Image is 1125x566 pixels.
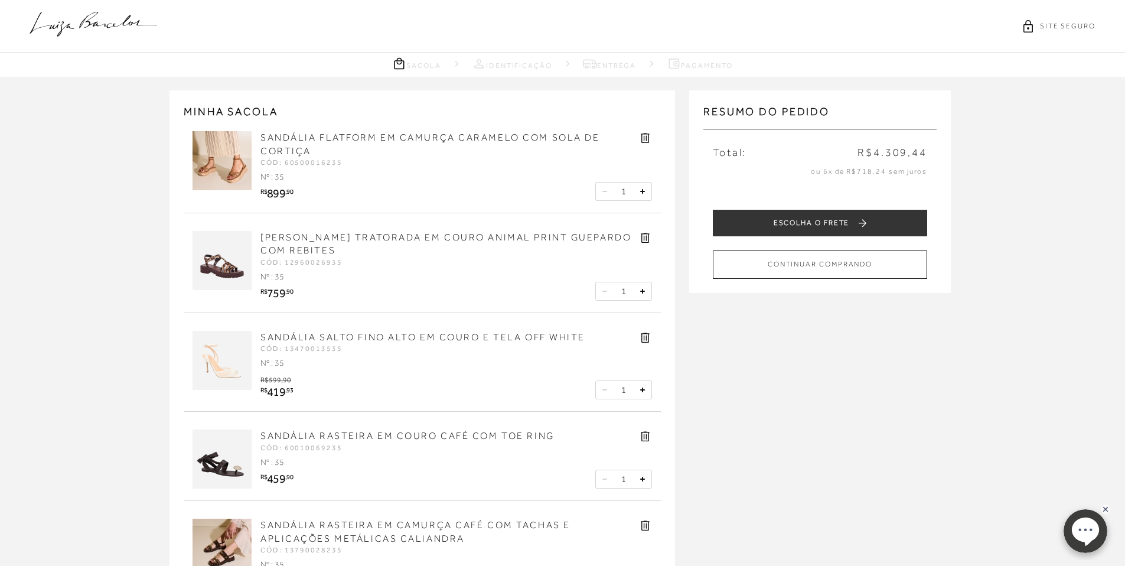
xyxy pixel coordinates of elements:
[713,145,746,160] span: Total:
[260,258,343,266] span: CÓD: 12960026935
[260,546,343,554] span: CÓD: 13790028235
[713,167,927,177] p: ou 6x de R$718,24 sem juros
[193,331,252,390] img: SANDÁLIA SALTO FINO ALTO EM COURO E TELA OFF WHITE
[583,56,636,71] a: Entrega
[472,56,552,71] a: Identificação
[1040,21,1095,31] span: SITE SEGURO
[260,457,284,467] span: Nº : 35
[260,344,343,353] span: CÓD: 13470013535
[667,56,732,71] a: Pagamento
[857,145,927,160] span: R$4.309,44
[713,251,927,278] button: CONTINUAR COMPRANDO
[260,431,555,441] a: SANDÁLIA RASTEIRA EM COURO CAFÉ COM TOE RING
[260,172,284,181] span: Nº : 35
[621,474,626,484] span: 1
[621,186,626,197] span: 1
[260,272,284,281] span: Nº : 35
[260,520,570,544] a: SANDÁLIA RASTEIRA EM CAMURÇA CAFÉ COM TACHAS E APLICAÇÕES METÁLICAS CALIANDRA
[260,158,343,167] span: CÓD: 60500016235
[184,105,661,119] h2: MINHA SACOLA
[260,232,631,256] a: [PERSON_NAME] TRATORADA EM COURO ANIMAL PRINT GUEPARDO COM REBITES
[260,444,343,452] span: CÓD: 60010069235
[193,131,252,190] img: SANDÁLIA FLATFORM EM CAMURÇA CARAMELO COM SOLA DE CORTIÇA
[703,105,937,129] h3: Resumo do pedido
[713,210,927,236] button: ESCOLHA O FRETE
[193,430,252,489] img: SANDÁLIA RASTEIRA EM COURO CAFÉ COM TOE RING
[621,385,626,395] span: 1
[193,231,252,290] img: SANDÁLIA TRATORADA EM COURO ANIMAL PRINT GUEPARDO COM REBITES
[260,332,585,343] a: SANDÁLIA SALTO FINO ALTO EM COURO E TELA OFF WHITE
[392,56,441,71] a: Sacola
[260,132,599,156] a: SANDÁLIA FLATFORM EM CAMURÇA CARAMELO COM SOLA DE CORTIÇA
[621,286,626,297] span: 1
[260,358,284,367] span: Nº : 35
[260,376,291,384] span: R$599,90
